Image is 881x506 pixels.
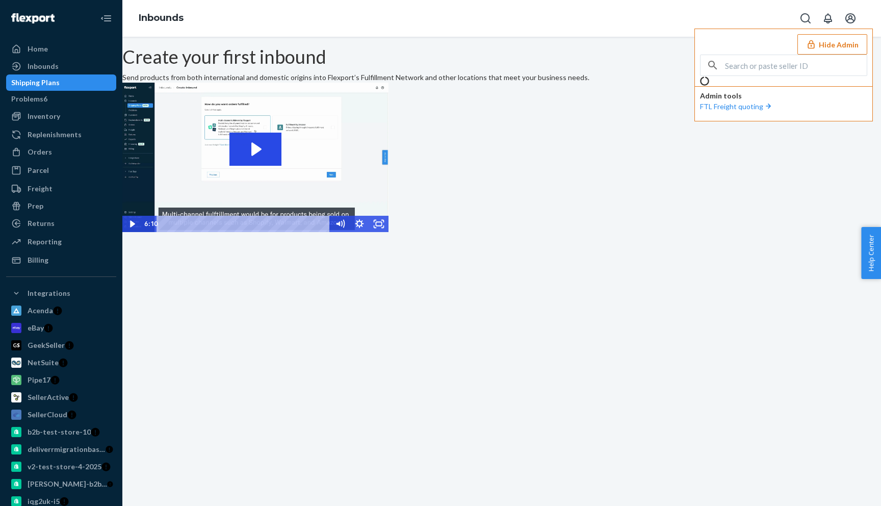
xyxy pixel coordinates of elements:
[28,340,65,350] div: GeekSeller
[6,407,116,423] a: SellerCloud
[28,323,44,333] div: eBay
[700,102,773,111] a: FTL Freight quoting
[6,252,116,268] a: Billing
[6,181,116,197] a: Freight
[725,55,867,75] input: Search or paste seller ID
[11,13,55,23] img: Flexport logo
[6,285,116,301] button: Integrations
[122,47,881,67] h1: Create your first inbound
[6,215,116,232] a: Returns
[6,41,116,57] a: Home
[6,424,116,440] a: b2b-test-store-10
[840,8,861,29] button: Open account menu
[11,94,43,104] div: Problems
[6,372,116,388] a: Pipe17
[6,74,116,91] a: Shipping Plans
[229,133,281,166] button: Play Video: 2023-09-11_Flexport_Inbounds_HighRes
[28,147,52,157] div: Orders
[28,462,101,472] div: v2-test-store-4-2025
[861,227,881,279] button: Help Center
[43,94,47,104] div: 6
[818,8,838,29] button: Open notifications
[11,78,60,88] div: Shipping Plans
[6,127,116,143] a: Replenishments
[6,389,116,406] a: SellerActive
[28,61,59,71] div: Inbounds
[6,108,116,124] a: Inventory
[6,198,116,214] a: Prep
[369,216,388,232] button: Fullscreen
[330,216,350,232] button: Mute
[28,444,106,454] div: deliverrmigrationbasictest
[28,288,70,298] div: Integrations
[6,302,116,319] a: Acenda
[28,165,49,175] div: Parcel
[6,91,116,107] a: Problems6
[122,216,142,232] button: Play Video
[6,162,116,179] a: Parcel
[28,218,55,229] div: Returns
[28,392,69,402] div: SellerActive
[6,320,116,336] a: eBay
[28,427,91,437] div: b2b-test-store-10
[28,255,48,265] div: Billing
[96,8,116,29] button: Close Navigation
[28,306,53,316] div: Acenda
[6,355,116,371] a: NetSuite
[28,358,59,368] div: NetSuite
[131,4,192,33] ol: breadcrumbs
[6,441,116,458] a: deliverrmigrationbasictest
[28,111,60,121] div: Inventory
[139,12,184,23] a: Inbounds
[6,58,116,74] a: Inbounds
[797,34,867,55] button: Hide Admin
[700,91,867,101] p: Admin tools
[164,216,325,232] div: Playbar
[6,337,116,353] a: GeekSeller
[350,216,369,232] button: Show settings menu
[122,83,388,233] img: Video Thumbnail
[28,184,53,194] div: Freight
[6,144,116,160] a: Orders
[795,8,816,29] button: Open Search Box
[28,201,43,211] div: Prep
[6,459,116,475] a: v2-test-store-4-2025
[28,44,48,54] div: Home
[28,410,67,420] div: SellerCloud
[28,375,50,385] div: Pipe17
[28,130,82,140] div: Replenishments
[28,237,62,247] div: Reporting
[6,476,116,492] a: [PERSON_NAME]-b2b-test-store-2
[28,479,107,489] div: [PERSON_NAME]-b2b-test-store-2
[6,234,116,250] a: Reporting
